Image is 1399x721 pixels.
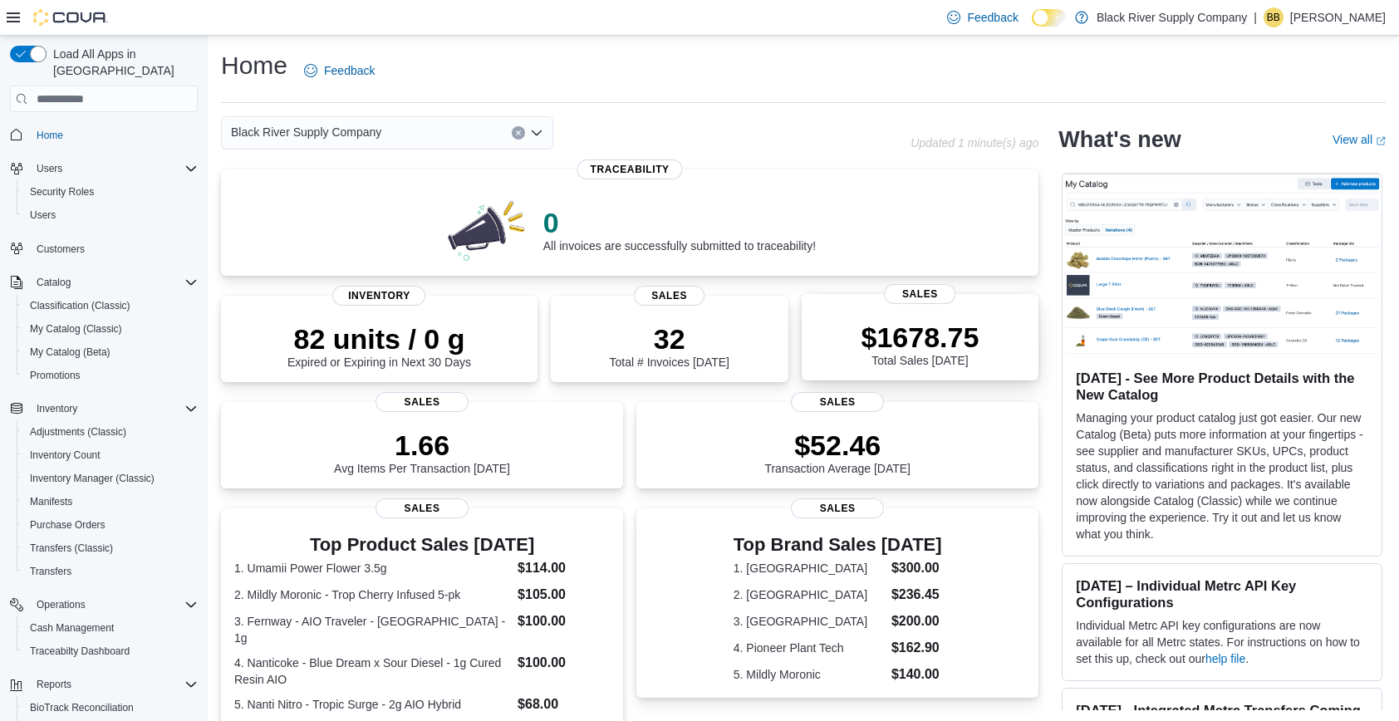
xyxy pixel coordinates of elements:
span: Customers [30,238,198,259]
div: Transaction Average [DATE] [764,429,911,475]
a: Traceabilty Dashboard [23,641,136,661]
button: Clear input [512,126,525,140]
dt: 5. Nanti Nitro - Tropic Surge - 2g AIO Hybrid [234,696,511,713]
button: Manifests [17,490,204,513]
a: Purchase Orders [23,515,112,535]
a: Customers [30,239,91,259]
span: Inventory Manager (Classic) [23,468,198,488]
a: Security Roles [23,182,101,202]
h3: Top Brand Sales [DATE] [734,535,942,555]
span: Manifests [23,492,198,512]
p: 0 [543,206,816,239]
button: Customers [3,237,204,261]
a: Feedback [940,1,1024,34]
span: Users [30,159,198,179]
p: [PERSON_NAME] [1290,7,1386,27]
button: Security Roles [17,180,204,204]
span: Inventory [332,286,425,306]
span: Inventory Count [23,445,198,465]
div: Expired or Expiring in Next 30 Days [287,322,471,369]
span: BB [1267,7,1280,27]
span: My Catalog (Beta) [23,342,198,362]
button: BioTrack Reconciliation [17,696,204,719]
h3: Top Product Sales [DATE] [234,535,610,555]
dt: 1. [GEOGRAPHIC_DATA] [734,560,885,576]
p: 32 [610,322,729,356]
p: Updated 1 minute(s) ago [911,136,1038,150]
h2: What's new [1058,126,1181,153]
button: Transfers [17,560,204,583]
img: 0 [444,196,530,262]
svg: External link [1376,136,1386,146]
span: Inventory Count [30,449,101,462]
dd: $162.90 [891,638,942,658]
span: Transfers [23,562,198,581]
span: Classification (Classic) [23,296,198,316]
button: Classification (Classic) [17,294,204,317]
span: Reports [37,678,71,691]
span: Cash Management [23,618,198,638]
span: Purchase Orders [30,518,106,532]
h3: [DATE] – Individual Metrc API Key Configurations [1076,577,1368,611]
a: My Catalog (Classic) [23,319,129,339]
a: My Catalog (Beta) [23,342,117,362]
dd: $300.00 [891,558,942,578]
span: Operations [37,598,86,611]
span: My Catalog (Classic) [23,319,198,339]
dd: $105.00 [518,585,610,605]
button: Users [30,159,69,179]
dt: 2. [GEOGRAPHIC_DATA] [734,586,885,603]
span: My Catalog (Classic) [30,322,122,336]
span: Reports [30,674,198,694]
span: Sales [885,284,956,304]
span: Transfers [30,565,71,578]
button: Inventory Count [17,444,204,467]
a: help file [1205,652,1245,665]
span: Traceabilty Dashboard [30,645,130,658]
img: Cova [33,9,108,26]
a: Transfers [23,562,78,581]
button: Promotions [17,364,204,387]
p: $1678.75 [861,321,979,354]
button: Purchase Orders [17,513,204,537]
dd: $114.00 [518,558,610,578]
button: Reports [30,674,78,694]
span: Inventory [37,402,77,415]
span: Classification (Classic) [30,299,130,312]
dt: 4. Nanticoke - Blue Dream x Sour Diesel - 1g Cured Resin AIO [234,655,511,688]
p: Managing your product catalog just got easier. Our new Catalog (Beta) puts more information at yo... [1076,410,1368,542]
dd: $140.00 [891,665,942,684]
span: Inventory [30,399,198,419]
span: Sales [791,392,884,412]
button: Inventory Manager (Classic) [17,467,204,490]
button: Reports [3,673,204,696]
div: Avg Items Per Transaction [DATE] [334,429,510,475]
span: Catalog [37,276,71,289]
span: Cash Management [30,621,114,635]
button: Traceabilty Dashboard [17,640,204,663]
h3: [DATE] - See More Product Details with the New Catalog [1076,370,1368,403]
dt: 3. Fernway - AIO Traveler - [GEOGRAPHIC_DATA] - 1g [234,613,511,646]
span: Sales [376,392,469,412]
h1: Home [221,49,287,82]
dd: $200.00 [891,611,942,631]
a: Promotions [23,365,87,385]
span: BioTrack Reconciliation [30,701,134,714]
p: | [1254,7,1257,27]
a: Cash Management [23,618,120,638]
span: Inventory Manager (Classic) [30,472,155,485]
span: Adjustments (Classic) [23,422,198,442]
span: Black River Supply Company [231,122,381,142]
a: Inventory Manager (Classic) [23,468,161,488]
dt: 1. Umamii Power Flower 3.5g [234,560,511,576]
dt: 2. Mildly Moronic - Trop Cherry Infused 5-pk [234,586,511,603]
span: Users [30,208,56,222]
span: Load All Apps in [GEOGRAPHIC_DATA] [47,46,198,79]
button: Open list of options [530,126,543,140]
button: My Catalog (Classic) [17,317,204,341]
a: Home [30,125,70,145]
span: My Catalog (Beta) [30,346,110,359]
span: Home [30,124,198,145]
span: BioTrack Reconciliation [23,698,198,718]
